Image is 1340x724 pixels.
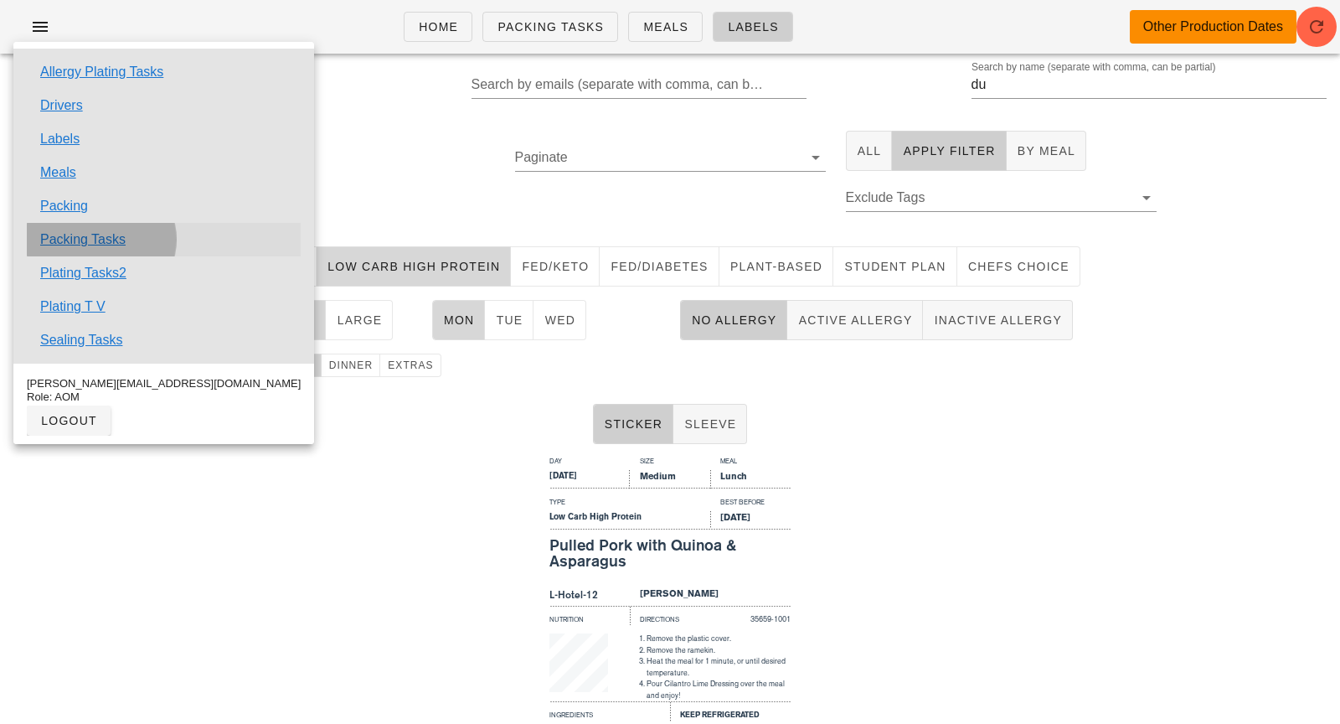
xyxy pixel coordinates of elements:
span: Student Plan [843,260,946,273]
div: Low Carb High Protein [549,511,710,530]
button: Inactive Allergy [923,300,1073,340]
span: logout [40,414,97,427]
div: [PERSON_NAME] [630,587,791,606]
button: Sleeve [673,404,747,444]
button: logout [27,406,111,436]
div: Role: AOM [27,390,301,404]
div: Lunch [710,470,791,489]
a: Allergy Plating Tasks [40,62,163,82]
label: Search by name (separate with comma, can be partial) [971,61,1215,74]
div: Ingredients [549,701,670,721]
a: Plating Tasks2 [40,263,126,283]
span: Sticker [604,417,663,431]
span: Fed/keto [521,260,589,273]
div: Nutrition [549,606,630,626]
span: extras [387,359,434,371]
a: Labels [40,129,80,149]
span: Wed [544,313,575,327]
span: Mon [443,313,475,327]
span: dinner [328,359,374,371]
div: Meal [710,456,791,470]
div: Size [630,456,710,470]
a: Meals [40,163,76,183]
div: Exclude Tags [846,184,1157,211]
button: By Meal [1007,131,1086,171]
span: Inactive Allergy [933,313,1062,327]
button: extras [380,354,441,377]
button: No Allergy [680,300,787,340]
button: Student Plan [833,246,957,287]
button: Plant-Based [719,246,833,287]
span: Apply Filter [902,144,995,158]
div: Day [549,456,630,470]
a: Home [404,12,472,42]
button: chefs choice [957,246,1080,287]
span: Plant-Based [729,260,822,273]
button: Active Allergy [787,300,923,340]
button: All [846,131,893,171]
a: Packing Tasks [482,12,618,42]
button: Fed/diabetes [600,246,719,287]
span: Meals [642,20,688,34]
a: Plating T V [40,297,106,317]
a: Labels [713,12,793,42]
div: Keep Refrigerated [670,701,791,721]
button: Mon [432,300,486,340]
a: Packing [40,196,88,216]
div: Type [549,497,710,511]
span: By Meal [1017,144,1075,158]
button: large [326,300,393,340]
span: 35659-1001 [750,615,791,623]
div: Best Before [710,497,791,511]
a: Drivers [40,96,83,116]
span: Fed/diabetes [610,260,708,273]
li: Pour Cilantro Lime Dressing over the meal and enjoy! [647,679,791,701]
a: Packing Tasks [40,230,126,250]
button: Low Carb High Protein [317,246,511,287]
span: Active Allergy [797,313,912,327]
span: large [336,313,382,327]
button: Fed/keto [511,246,600,287]
div: Medium [630,470,710,489]
span: Labels [727,20,779,34]
span: chefs choice [967,260,1069,273]
button: Apply Filter [892,131,1006,171]
span: All [857,144,882,158]
div: Pulled Pork with Quinoa & Asparagus [549,537,791,571]
button: Wed [533,300,586,340]
a: Sealing Tasks [40,330,122,350]
div: [PERSON_NAME][EMAIL_ADDRESS][DOMAIN_NAME] [27,377,301,390]
div: Paginate [515,144,826,171]
li: Remove the ramekin. [647,645,791,657]
div: [DATE] [710,511,791,530]
span: No Allergy [691,313,776,327]
div: Other Production Dates [1143,17,1283,37]
li: Remove the plastic cover. [647,633,791,645]
div: L-Hotel-12 [549,587,630,606]
button: Sticker [593,404,674,444]
span: Packing Tasks [497,20,604,34]
button: Tue [485,300,533,340]
span: Low Carb High Protein [327,260,500,273]
a: Meals [628,12,703,42]
span: Home [418,20,458,34]
div: Directions [630,606,710,626]
span: Tue [495,313,523,327]
button: dinner [322,354,381,377]
span: Sleeve [683,417,736,431]
li: Heat the meal for 1 minute, or until desired temperature. [647,656,791,679]
div: [DATE] [549,470,630,489]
